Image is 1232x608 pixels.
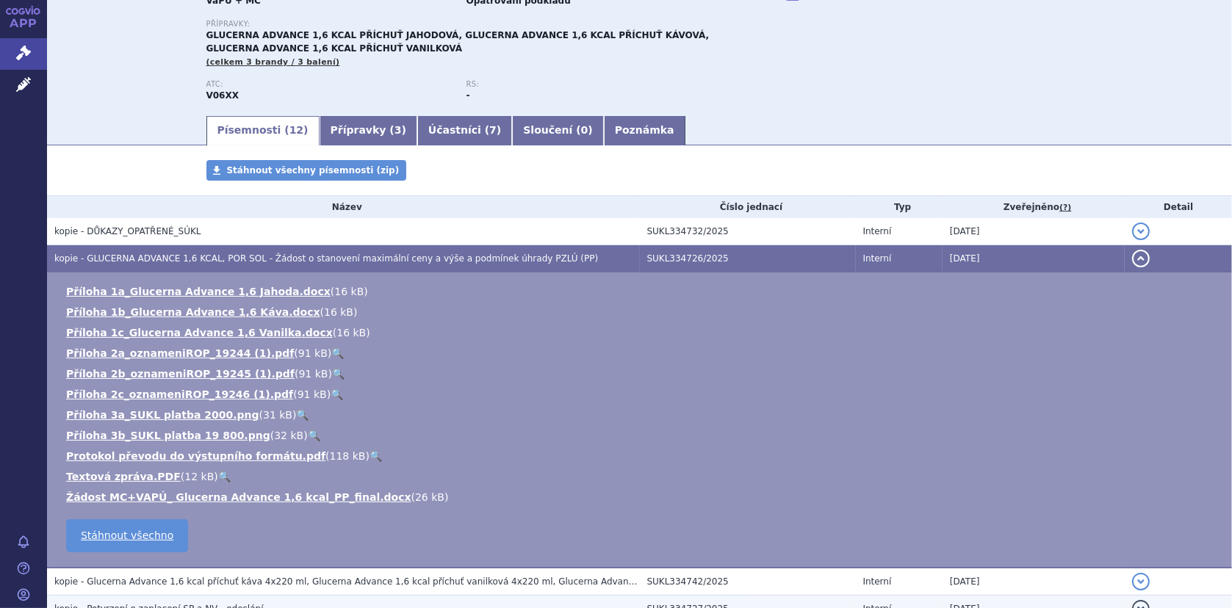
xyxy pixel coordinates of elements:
a: Příloha 3a_SUKL platba 2000.png [66,409,259,421]
span: kopie - Glucerna Advance 1,6 kcal příchuť káva 4x220 ml, Glucerna Advance 1,6 kcal příchuť vanilk... [54,576,1199,587]
span: 31 kB [263,409,292,421]
a: Textová zpráva.PDF [66,471,181,482]
a: Příloha 1a_Glucerna Advance 1,6 Jahoda.docx [66,286,331,297]
a: Příloha 1b_Glucerna Advance 1,6 Káva.docx [66,306,320,318]
a: Účastníci (7) [417,116,512,145]
span: Interní [863,226,892,236]
li: ( ) [66,305,1217,319]
li: ( ) [66,325,1217,340]
td: SUKL334726/2025 [640,245,856,272]
span: kopie - DŮKAZY_OPATŘENÉ_SÚKL [54,226,201,236]
button: detail [1132,250,1150,267]
th: Název [47,196,640,218]
a: 🔍 [331,388,343,400]
a: Příloha 2c_oznameniROP_19246 (1).pdf [66,388,293,400]
p: ATC: [206,80,452,89]
a: 🔍 [218,471,231,482]
td: [DATE] [943,245,1125,272]
td: [DATE] [943,568,1125,596]
li: ( ) [66,387,1217,402]
a: Žádost MC+VAPÚ_ Glucerna Advance 1,6 kcal_PP_final.docx [66,491,411,503]
li: ( ) [66,428,1217,443]
a: Sloučení (0) [512,116,603,145]
span: 16 kB [334,286,364,297]
a: 🔍 [296,409,309,421]
a: 🔍 [308,430,320,441]
span: Stáhnout všechny písemnosti (zip) [227,165,400,175]
span: 91 kB [298,347,328,359]
span: (celkem 3 brandy / 3 balení) [206,57,340,67]
a: Příloha 3b_SUKL platba 19 800.png [66,430,270,441]
li: ( ) [66,469,1217,484]
td: SUKL334732/2025 [640,218,856,245]
a: Protokol převodu do výstupního formátu.pdf [66,450,325,462]
a: 🔍 [370,450,382,462]
a: 🔍 [332,368,345,380]
a: Příloha 2a_oznameniROP_19244 (1).pdf [66,347,294,359]
abbr: (?) [1059,203,1071,213]
strong: POTRAVINY PRO ZVLÁŠTNÍ LÉKAŘSKÉ ÚČELY (PZLÚ) (ČESKÁ ATC SKUPINA) [206,90,239,101]
th: Typ [856,196,943,218]
a: 🔍 [331,347,344,359]
span: 16 kB [336,327,366,339]
li: ( ) [66,408,1217,422]
span: 91 kB [298,368,328,380]
span: 16 kB [324,306,353,318]
button: detail [1132,573,1150,590]
span: 91 kB [298,388,327,400]
a: Poznámka [604,116,685,145]
a: Stáhnout všechny písemnosti (zip) [206,160,407,181]
th: Číslo jednací [640,196,856,218]
strong: - [466,90,470,101]
td: [DATE] [943,218,1125,245]
span: 12 [289,124,303,136]
span: Interní [863,576,892,587]
p: Přípravky: [206,20,727,29]
span: Interní [863,253,892,264]
span: GLUCERNA ADVANCE 1,6 KCAL PŘÍCHUŤ JAHODOVÁ, GLUCERNA ADVANCE 1,6 KCAL PŘÍCHUŤ KÁVOVÁ, GLUCERNA AD... [206,30,710,54]
td: SUKL334742/2025 [640,568,856,596]
li: ( ) [66,284,1217,299]
th: Detail [1125,196,1232,218]
span: 26 kB [415,491,444,503]
button: detail [1132,222,1150,240]
span: 118 kB [330,450,366,462]
a: Písemnosti (12) [206,116,320,145]
a: Příloha 2b_oznameniROP_19245 (1).pdf [66,368,295,380]
li: ( ) [66,490,1217,504]
span: 3 [395,124,402,136]
li: ( ) [66,346,1217,361]
p: RS: [466,80,712,89]
th: Zveřejněno [943,196,1125,218]
span: 0 [581,124,588,136]
span: 12 kB [184,471,214,482]
span: 7 [489,124,497,136]
li: ( ) [66,449,1217,463]
a: Příloha 1c_Glucerna Advance 1,6 Vanilka.docx [66,327,333,339]
a: Stáhnout všechno [66,519,188,552]
li: ( ) [66,366,1217,381]
a: Přípravky (3) [320,116,417,145]
span: 32 kB [274,430,303,441]
span: kopie - GLUCERNA ADVANCE 1,6 KCAL, POR SOL - Žádost o stanovení maximální ceny a výše a podmínek ... [54,253,598,264]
